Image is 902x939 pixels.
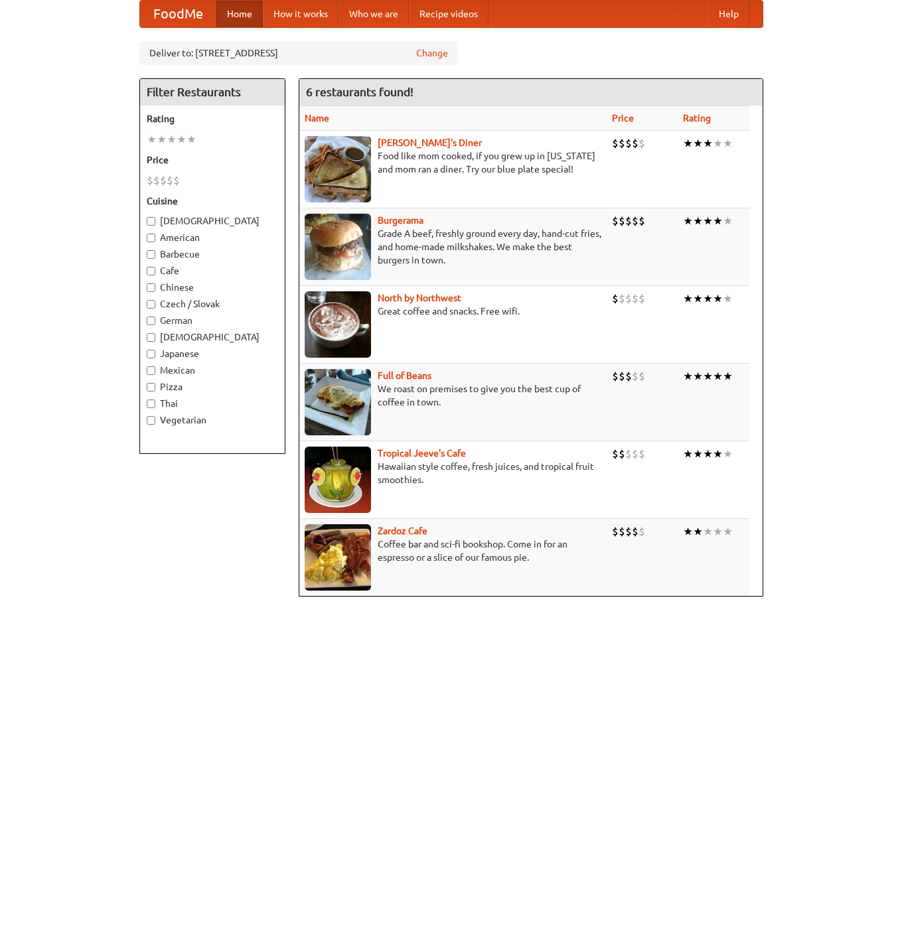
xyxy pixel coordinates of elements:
[305,149,601,176] p: Food like mom cooked, if you grew up in [US_STATE] and mom ran a diner. Try our blue plate special!
[305,291,371,358] img: north.jpg
[639,447,645,461] li: $
[625,214,632,228] li: $
[703,369,713,384] li: ★
[147,194,278,208] h5: Cuisine
[378,448,466,459] a: Tropical Jeeve's Cafe
[147,383,155,392] input: Pizza
[167,173,173,188] li: $
[147,231,278,244] label: American
[305,524,371,591] img: zardoz.jpg
[147,297,278,311] label: Czech / Slovak
[625,447,632,461] li: $
[147,234,155,242] input: American
[305,214,371,280] img: burgerama.jpg
[147,214,278,228] label: [DEMOGRAPHIC_DATA]
[683,524,693,539] li: ★
[147,248,278,261] label: Barbecue
[619,291,625,306] li: $
[338,1,409,27] a: Who we are
[632,369,639,384] li: $
[378,215,423,226] a: Burgerama
[147,250,155,259] input: Barbecue
[147,300,155,309] input: Czech / Slovak
[612,136,619,151] li: $
[305,447,371,513] img: jeeves.jpg
[683,369,693,384] li: ★
[639,291,645,306] li: $
[147,364,278,377] label: Mexican
[703,291,713,306] li: ★
[147,267,155,275] input: Cafe
[723,524,733,539] li: ★
[619,524,625,539] li: $
[306,86,413,98] ng-pluralize: 6 restaurants found!
[619,447,625,461] li: $
[612,524,619,539] li: $
[147,416,155,425] input: Vegetarian
[147,112,278,125] h5: Rating
[187,132,196,147] li: ★
[632,136,639,151] li: $
[612,369,619,384] li: $
[160,173,167,188] li: $
[305,113,329,123] a: Name
[723,369,733,384] li: ★
[409,1,489,27] a: Recipe videos
[157,132,167,147] li: ★
[140,1,216,27] a: FoodMe
[305,136,371,202] img: sallys.jpg
[147,173,153,188] li: $
[147,153,278,167] h5: Price
[147,380,278,394] label: Pizza
[173,173,180,188] li: $
[683,214,693,228] li: ★
[683,113,711,123] a: Rating
[612,291,619,306] li: $
[305,369,371,435] img: beans.jpg
[639,369,645,384] li: $
[625,136,632,151] li: $
[147,314,278,327] label: German
[378,370,431,381] b: Full of Beans
[147,132,157,147] li: ★
[639,136,645,151] li: $
[305,382,601,409] p: We roast on premises to give you the best cup of coffee in town.
[632,291,639,306] li: $
[153,173,160,188] li: $
[723,214,733,228] li: ★
[723,291,733,306] li: ★
[147,350,155,358] input: Japanese
[263,1,338,27] a: How it works
[612,113,634,123] a: Price
[305,305,601,318] p: Great coffee and snacks. Free wifi.
[612,447,619,461] li: $
[632,214,639,228] li: $
[639,214,645,228] li: $
[723,447,733,461] li: ★
[703,214,713,228] li: ★
[147,399,155,408] input: Thai
[147,217,155,226] input: [DEMOGRAPHIC_DATA]
[683,447,693,461] li: ★
[713,524,723,539] li: ★
[683,136,693,151] li: ★
[147,413,278,427] label: Vegetarian
[147,264,278,277] label: Cafe
[147,366,155,375] input: Mexican
[632,524,639,539] li: $
[305,538,601,564] p: Coffee bar and sci-fi bookshop. Come in for an espresso or a slice of our famous pie.
[378,293,461,303] a: North by Northwest
[612,214,619,228] li: $
[723,136,733,151] li: ★
[683,291,693,306] li: ★
[305,227,601,267] p: Grade A beef, freshly ground every day, hand-cut fries, and home-made milkshakes. We make the bes...
[216,1,263,27] a: Home
[713,291,723,306] li: ★
[378,526,427,536] a: Zardoz Cafe
[378,137,482,148] a: [PERSON_NAME]'s Diner
[177,132,187,147] li: ★
[639,524,645,539] li: $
